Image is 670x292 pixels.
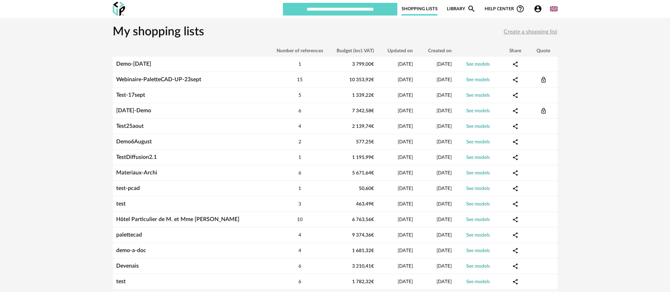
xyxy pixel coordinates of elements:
[437,77,452,82] span: [DATE]
[466,171,490,175] a: See models
[371,171,374,175] span: €
[116,185,140,191] a: test-pcad
[352,93,374,98] span: 1 339,22
[550,5,558,13] img: us
[352,233,374,238] span: 9 374,36
[116,139,152,144] a: Demo6August
[352,155,374,160] span: 1 195,99
[398,264,413,269] span: [DATE]
[352,217,374,222] span: 6 763,56
[512,232,518,238] span: Share Variant icon
[512,92,518,98] span: Share Variant icon
[116,216,239,222] a: Hôtel Particulier de M. et Mme [PERSON_NAME]
[116,61,151,67] a: Demo-[DATE]
[398,233,413,238] span: [DATE]
[540,108,547,113] span: Devis
[512,123,518,129] span: Share Variant icon
[512,61,518,67] span: Share Variant icon
[437,171,452,175] span: [DATE]
[398,217,413,222] span: [DATE]
[371,124,374,129] span: €
[437,202,452,207] span: [DATE]
[398,93,413,98] span: [DATE]
[371,93,374,98] span: €
[485,5,524,13] span: Help centerHelp Circle Outline icon
[116,263,139,269] a: Devenais
[298,62,301,67] span: 1
[512,170,518,175] span: Share Variant icon
[113,2,125,16] img: OXP
[398,77,413,82] span: [DATE]
[512,108,518,113] span: Share Variant icon
[437,186,452,191] span: [DATE]
[398,171,413,175] span: [DATE]
[512,263,518,269] span: Share Variant icon
[116,279,126,284] a: test
[352,264,374,269] span: 3 210,41
[437,264,452,269] span: [DATE]
[268,48,332,54] div: Number of references
[371,186,374,191] span: €
[371,139,374,144] span: €
[371,202,374,207] span: €
[437,93,452,98] span: [DATE]
[534,5,545,13] span: Account Circle icon
[534,5,542,13] span: Account Circle icon
[512,77,518,82] span: Share Variant icon
[447,2,476,16] a: LibraryMagnify icon
[356,202,374,207] span: 463,49
[529,48,558,54] div: Quote
[332,48,378,54] div: Budget (incl. VAT)
[371,155,374,160] span: €
[116,232,142,238] a: palettecad
[116,170,157,175] a: Materiaux-Archi
[466,186,490,191] a: See models
[437,279,452,284] span: [DATE]
[116,108,151,113] a: [DATE]-Demo
[437,155,452,160] span: [DATE]
[512,185,518,191] span: Share Variant icon
[116,201,126,207] a: test
[466,93,490,98] a: See models
[437,139,452,144] span: [DATE]
[503,26,558,38] button: Create a shopping list
[298,108,301,113] span: 6
[298,171,301,175] span: 6
[398,279,413,284] span: [DATE]
[297,77,303,82] span: 15
[466,202,490,207] a: See models
[437,233,452,238] span: [DATE]
[512,279,518,284] span: Share Variant icon
[371,62,374,67] span: €
[466,264,490,269] a: See models
[298,155,301,160] span: 1
[298,139,301,144] span: 2
[298,124,301,129] span: 4
[352,248,374,253] span: 1 681,32
[297,217,303,222] span: 10
[501,48,529,54] div: Share
[349,77,374,82] span: 10 353,92
[437,217,452,222] span: [DATE]
[398,202,413,207] span: [DATE]
[116,154,157,160] a: TestDiffusion2.1
[512,216,518,222] span: Share Variant icon
[371,108,374,113] span: €
[398,155,413,160] span: [DATE]
[298,233,301,238] span: 4
[402,2,438,16] a: Shopping Lists
[467,5,476,13] span: Magnify icon
[437,248,452,253] span: [DATE]
[466,217,490,222] a: See models
[398,124,413,129] span: [DATE]
[298,93,301,98] span: 5
[398,248,413,253] span: [DATE]
[371,233,374,238] span: €
[437,62,452,67] span: [DATE]
[352,108,374,113] span: 7 342,58
[540,77,547,82] span: Devis
[371,77,374,82] span: €
[466,77,490,82] a: See models
[113,24,204,40] h1: My shopping lists
[416,48,455,54] div: Created on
